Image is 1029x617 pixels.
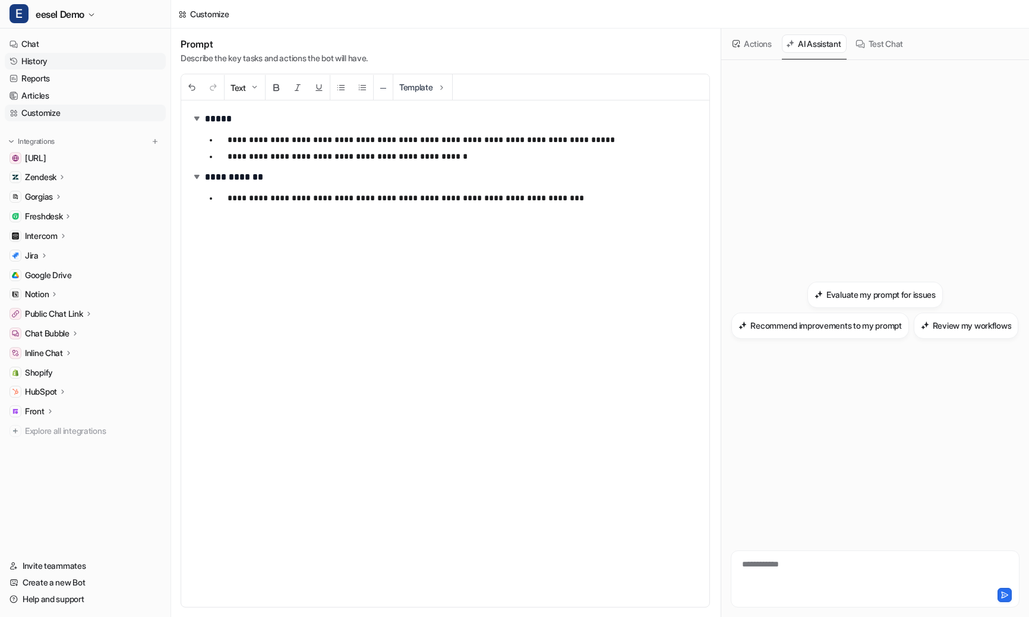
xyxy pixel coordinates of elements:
p: HubSpot [25,386,57,398]
img: Unordered List [336,83,346,92]
h3: Review my workflows [933,319,1012,332]
img: Undo [187,83,197,92]
h1: Prompt [181,38,368,50]
a: History [5,53,166,70]
button: Bold [266,75,287,100]
h3: Evaluate my prompt for issues [826,288,936,301]
img: Template [437,83,446,92]
button: Review my workflowsReview my workflows [914,313,1019,339]
p: Inline Chat [25,347,63,359]
img: Freshdesk [12,213,19,220]
p: Integrations [18,137,55,146]
p: Notion [25,288,49,300]
p: Freshdesk [25,210,62,222]
button: Redo [203,75,224,100]
button: Unordered List [330,75,352,100]
a: Customize [5,105,166,121]
img: Recommend improvements to my prompt [738,321,747,330]
p: Intercom [25,230,58,242]
a: Help and support [5,591,166,607]
img: Ordered List [358,83,367,92]
p: Front [25,405,45,417]
button: Test Chat [851,34,908,53]
img: Notion [12,291,19,298]
img: docs.eesel.ai [12,155,19,162]
p: Chat Bubble [25,328,70,339]
img: expand menu [7,137,15,146]
button: Recommend improvements to my promptRecommend improvements to my prompt [731,313,908,339]
span: Explore all integrations [25,421,161,440]
span: Google Drive [25,269,72,281]
a: ShopifyShopify [5,364,166,381]
img: Zendesk [12,174,19,181]
img: expand-arrow.svg [191,171,203,182]
button: Actions [728,34,777,53]
img: Public Chat Link [12,310,19,317]
button: Template [393,74,452,100]
img: menu_add.svg [151,137,159,146]
p: Describe the key tasks and actions the bot will have. [181,52,368,64]
img: Inline Chat [12,350,19,357]
img: Underline [314,83,324,92]
a: Reports [5,70,166,87]
a: Google DriveGoogle Drive [5,267,166,284]
img: Front [12,408,19,415]
button: Underline [308,75,330,100]
button: Undo [181,75,203,100]
img: HubSpot [12,388,19,395]
p: Public Chat Link [25,308,83,320]
div: Customize [190,8,229,20]
a: Invite teammates [5,558,166,574]
p: Jira [25,250,39,262]
img: explore all integrations [10,425,21,437]
button: Integrations [5,136,58,147]
img: Google Drive [12,272,19,279]
a: Articles [5,87,166,104]
p: Gorgias [25,191,53,203]
span: [URL] [25,152,46,164]
a: docs.eesel.ai[URL] [5,150,166,166]
img: Bold [272,83,281,92]
button: Text [225,75,265,100]
span: Shopify [25,367,53,379]
img: Jira [12,252,19,259]
button: AI Assistant [782,34,847,53]
a: Explore all integrations [5,423,166,439]
button: Evaluate my prompt for issuesEvaluate my prompt for issues [807,282,943,308]
button: ─ [374,75,393,100]
img: Intercom [12,232,19,240]
img: expand-arrow.svg [191,112,203,124]
p: Zendesk [25,171,56,183]
button: Italic [287,75,308,100]
button: Ordered List [352,75,373,100]
a: Create a new Bot [5,574,166,591]
img: Italic [293,83,302,92]
img: Evaluate my prompt for issues [815,290,823,299]
img: Redo [209,83,218,92]
h3: Recommend improvements to my prompt [750,319,901,332]
img: Chat Bubble [12,330,19,337]
span: eesel Demo [36,6,84,23]
span: E [10,4,29,23]
img: Gorgias [12,193,19,200]
img: Shopify [12,369,19,376]
a: Chat [5,36,166,52]
img: Review my workflows [921,321,929,330]
img: Dropdown Down Arrow [250,83,259,92]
